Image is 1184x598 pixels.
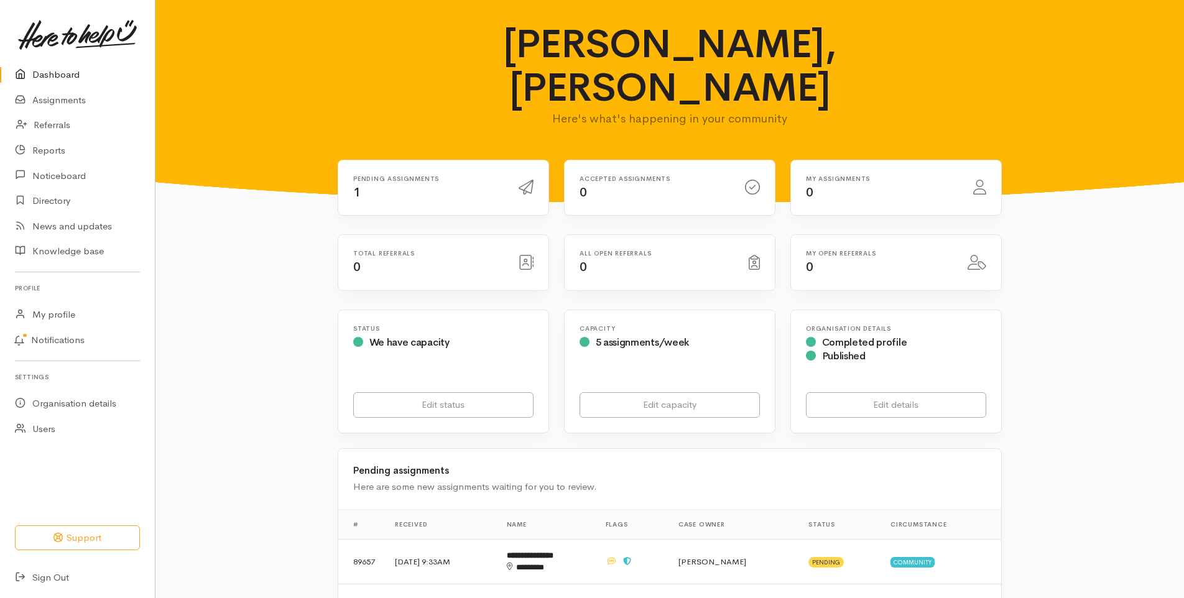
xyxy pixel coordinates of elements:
div: Here are some new assignments waiting for you to review. [353,480,986,494]
span: 0 [580,185,587,200]
span: 1 [353,185,361,200]
span: 0 [580,259,587,275]
span: Completed profile [822,336,907,349]
h6: Organisation Details [806,325,986,332]
a: Edit capacity [580,392,760,418]
a: Edit status [353,392,534,418]
span: 0 [806,259,813,275]
b: Pending assignments [353,464,449,476]
th: Name [497,509,596,539]
span: 5 assignments/week [596,336,689,349]
h6: My assignments [806,175,958,182]
span: 0 [806,185,813,200]
h6: Accepted assignments [580,175,730,182]
span: Community [890,557,935,567]
th: # [338,509,385,539]
th: Case Owner [668,509,798,539]
h6: Profile [15,280,140,297]
span: Pending [808,557,844,567]
a: Edit details [806,392,986,418]
td: [DATE] 9:33AM [385,539,497,584]
h6: All open referrals [580,250,734,257]
span: 0 [353,259,361,275]
th: Flags [596,509,668,539]
th: Status [798,509,881,539]
h6: My open referrals [806,250,953,257]
h6: Pending assignments [353,175,504,182]
td: 89657 [338,539,385,584]
h6: Settings [15,369,140,385]
th: Circumstance [881,509,1001,539]
span: We have capacity [369,336,450,349]
td: [PERSON_NAME] [668,539,798,584]
h1: [PERSON_NAME], [PERSON_NAME] [428,22,912,110]
span: Published [822,349,866,362]
th: Received [385,509,497,539]
h6: Total referrals [353,250,504,257]
p: Here's what's happening in your community [428,110,912,127]
button: Support [15,525,140,551]
h6: Capacity [580,325,760,332]
h6: Status [353,325,534,332]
